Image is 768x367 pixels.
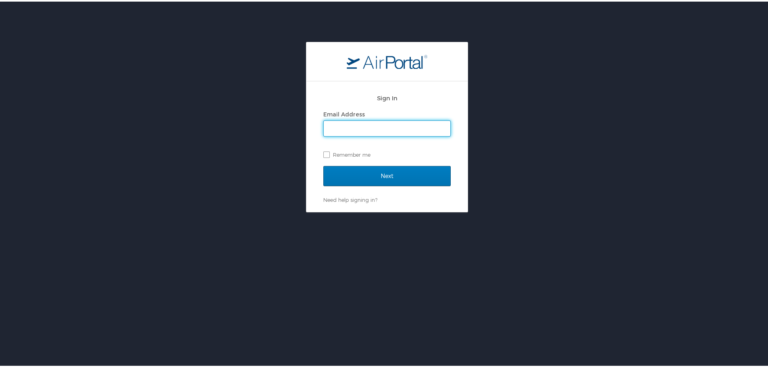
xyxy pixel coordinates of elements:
input: Next [323,164,451,185]
img: logo [347,53,427,67]
a: Need help signing in? [323,195,377,201]
label: Email Address [323,109,365,116]
label: Remember me [323,147,451,159]
h2: Sign In [323,92,451,101]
